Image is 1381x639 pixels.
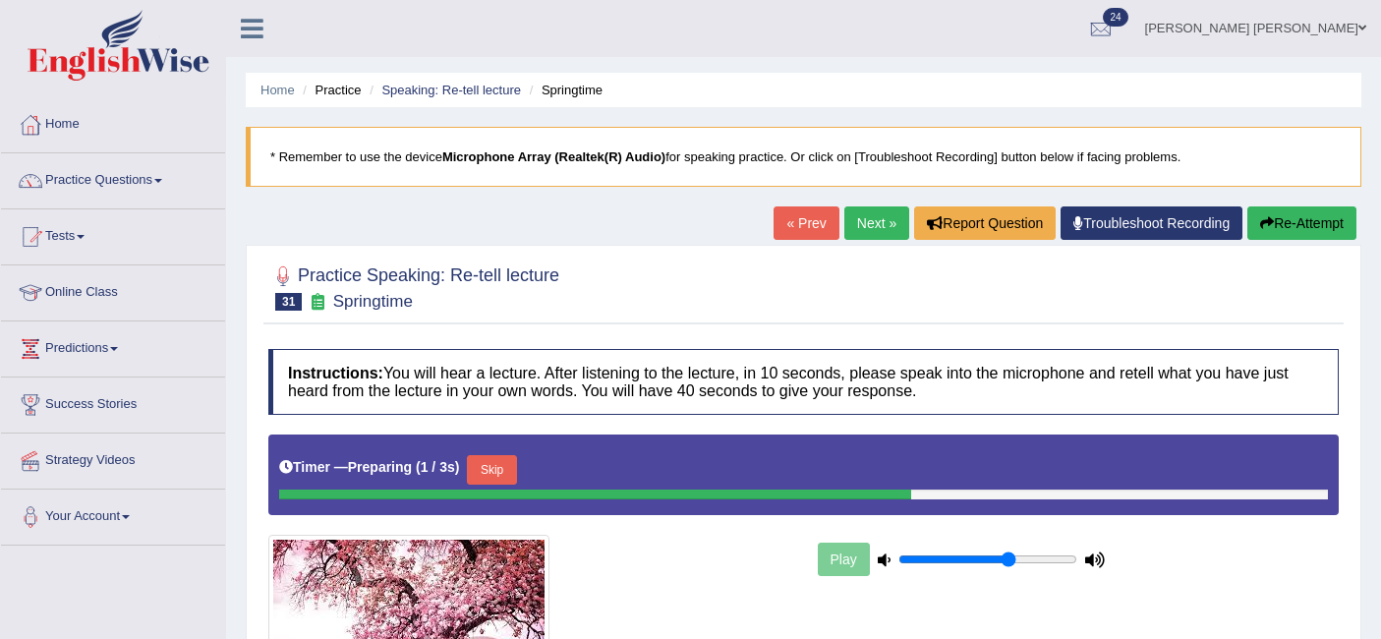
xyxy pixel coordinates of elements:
[1,490,225,539] a: Your Account
[467,455,516,485] button: Skip
[246,127,1361,187] blockquote: * Remember to use the device for speaking practice. Or click on [Troubleshoot Recording] button b...
[381,83,521,97] a: Speaking: Re-tell lecture
[844,206,909,240] a: Next »
[348,459,412,475] b: Preparing
[307,293,327,312] small: Exam occurring question
[442,149,665,164] b: Microphone Array (Realtek(R) Audio)
[914,206,1056,240] button: Report Question
[416,459,421,475] b: (
[1,97,225,146] a: Home
[1,434,225,483] a: Strategy Videos
[1103,8,1127,27] span: 24
[1247,206,1356,240] button: Re-Attempt
[421,459,455,475] b: 1 / 3s
[279,460,459,475] h5: Timer —
[1061,206,1242,240] a: Troubleshoot Recording
[268,261,559,311] h2: Practice Speaking: Re-tell lecture
[268,349,1339,415] h4: You will hear a lecture. After listening to the lecture, in 10 seconds, please speak into the mic...
[1,153,225,203] a: Practice Questions
[455,459,460,475] b: )
[1,265,225,315] a: Online Class
[525,81,603,99] li: Springtime
[1,378,225,427] a: Success Stories
[1,209,225,259] a: Tests
[298,81,361,99] li: Practice
[275,293,302,311] span: 31
[260,83,295,97] a: Home
[288,365,383,381] b: Instructions:
[1,321,225,371] a: Predictions
[774,206,838,240] a: « Prev
[333,292,413,311] small: Springtime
